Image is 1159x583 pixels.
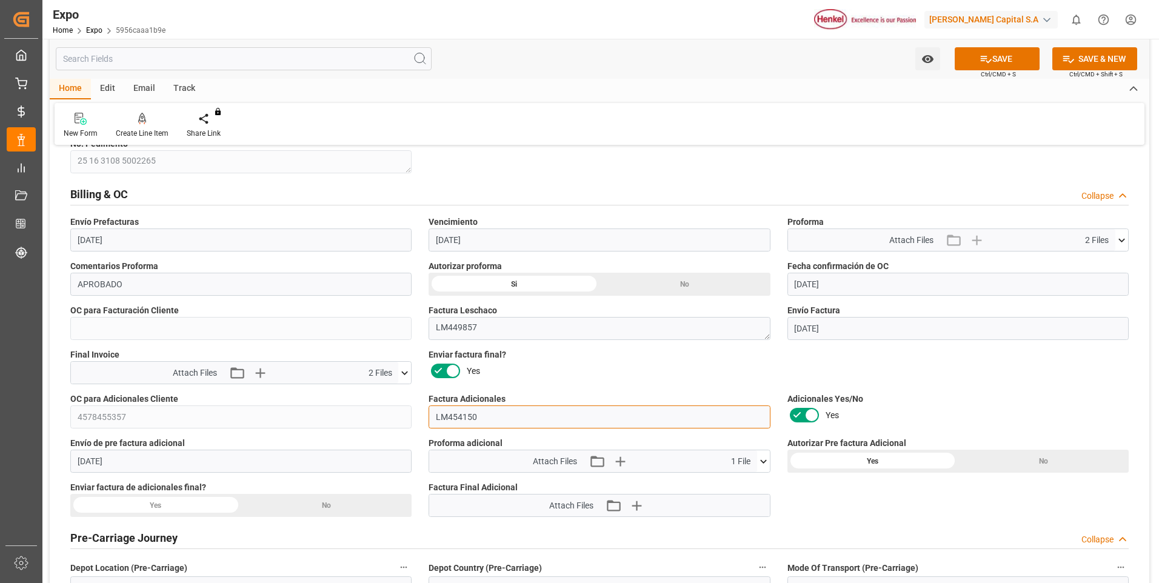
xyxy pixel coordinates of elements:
[50,79,91,99] div: Home
[429,393,506,405] span: Factura Adicionales
[924,8,1063,31] button: [PERSON_NAME] Capital S.A
[70,150,412,173] textarea: 25 16 3108 5002265
[429,216,478,228] span: Vencimiento
[1069,70,1123,79] span: Ctrl/CMD + Shift + S
[787,260,889,273] span: Fecha confirmación de OC
[429,228,770,252] input: DD.MM.YYYY
[91,79,124,99] div: Edit
[533,455,577,468] span: Attach Files
[1052,47,1137,70] button: SAVE & NEW
[467,365,480,378] span: Yes
[70,494,241,517] div: Yes
[164,79,204,99] div: Track
[53,26,73,35] a: Home
[70,393,178,405] span: OC para Adicionales Cliente
[429,348,506,361] span: Enviar factura final?
[1063,6,1090,33] button: show 0 new notifications
[70,530,178,546] h2: Pre-Carriage Journey
[429,562,542,575] span: Depot Country (Pre-Carriage)
[70,481,206,494] span: Enviar factura de adicionales final?
[826,409,839,422] span: Yes
[124,79,164,99] div: Email
[56,47,432,70] input: Search Fields
[731,455,750,468] span: 1 File
[787,450,958,473] div: Yes
[241,494,412,517] div: No
[70,186,128,202] h2: Billing & OC
[116,128,169,139] div: Create Line Item
[70,304,179,317] span: OC para Facturación Cliente
[396,559,412,575] button: Depot Location (Pre-Carriage)
[1085,234,1109,247] span: 2 Files
[889,234,934,247] span: Attach Files
[429,437,503,450] span: Proforma adicional
[787,216,824,228] span: Proforma
[70,562,187,575] span: Depot Location (Pre-Carriage)
[814,9,916,30] img: Henkel%20logo.jpg_1689854090.jpg
[429,260,502,273] span: Autorizar proforma
[924,11,1058,28] div: [PERSON_NAME] Capital S.A
[70,450,412,473] input: DD.MM.YYYY
[981,70,1016,79] span: Ctrl/CMD + S
[955,47,1040,70] button: SAVE
[64,128,98,139] div: New Form
[755,559,770,575] button: Depot Country (Pre-Carriage)
[70,228,412,252] input: DD.MM.YYYY
[549,499,593,512] span: Attach Files
[787,273,1129,296] input: DD.MM.YYYY
[787,393,863,405] span: Adicionales Yes/No
[70,348,119,361] span: Final Invoice
[1113,559,1129,575] button: Mode Of Transport (Pre-Carriage)
[429,304,497,317] span: Factura Leschaco
[429,317,770,340] textarea: LM449857
[53,5,165,24] div: Expo
[70,437,185,450] span: Envío de pre factura adicional
[915,47,940,70] button: open menu
[70,260,158,273] span: Comentarios Proforma
[787,562,918,575] span: Mode Of Transport (Pre-Carriage)
[86,26,102,35] a: Expo
[173,367,217,379] span: Attach Files
[787,304,840,317] span: Envío Factura
[369,367,392,379] span: 2 Files
[787,437,906,450] span: Autorizar Pre factura Adicional
[429,481,518,494] span: Factura Final Adicional
[1081,533,1114,546] div: Collapse
[787,317,1129,340] input: DD.MM.YYYY
[958,450,1129,473] div: No
[1090,6,1117,33] button: Help Center
[1081,190,1114,202] div: Collapse
[70,216,139,228] span: Envío Prefacturas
